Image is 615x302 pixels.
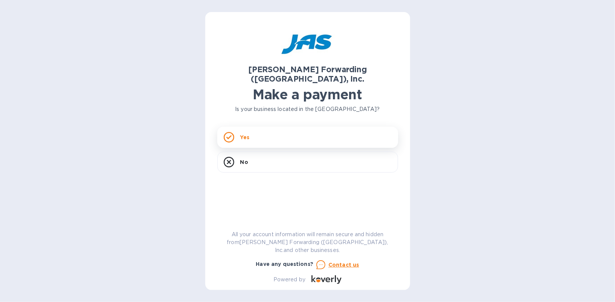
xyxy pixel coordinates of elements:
[240,134,249,141] p: Yes
[248,65,367,83] b: [PERSON_NAME] Forwarding ([GEOGRAPHIC_DATA]), Inc.
[217,231,398,254] p: All your account information will remain secure and hidden from [PERSON_NAME] Forwarding ([GEOGRA...
[328,262,359,268] u: Contact us
[217,87,398,102] h1: Make a payment
[240,158,248,166] p: No
[217,105,398,113] p: Is your business located in the [GEOGRAPHIC_DATA]?
[273,276,305,284] p: Powered by
[256,261,314,267] b: Have any questions?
